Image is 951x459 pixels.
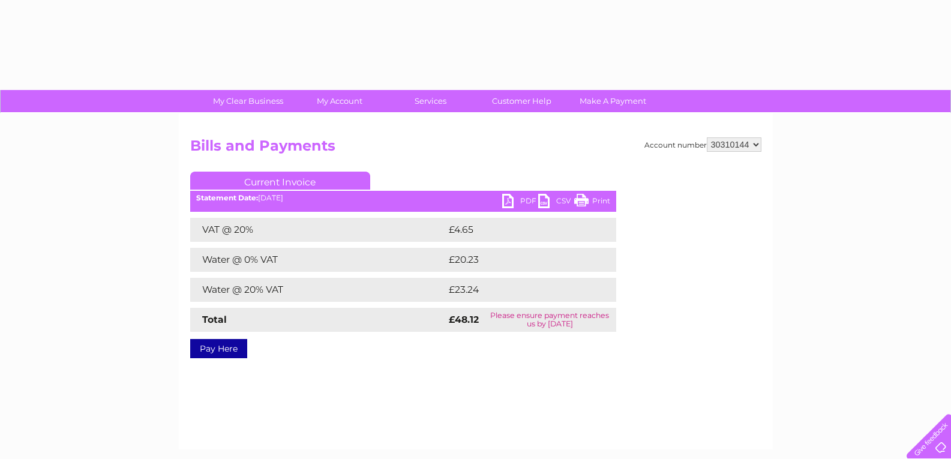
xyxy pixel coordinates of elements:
a: My Clear Business [199,90,298,112]
td: Please ensure payment reaches us by [DATE] [484,308,616,332]
a: PDF [502,194,538,211]
div: Account number [644,137,761,152]
a: Services [381,90,480,112]
a: Pay Here [190,339,247,358]
strong: £48.12 [449,314,479,325]
td: Water @ 0% VAT [190,248,446,272]
td: £23.24 [446,278,592,302]
strong: Total [202,314,227,325]
b: Statement Date: [196,193,258,202]
a: Current Invoice [190,172,370,190]
a: Customer Help [472,90,571,112]
a: Print [574,194,610,211]
div: [DATE] [190,194,616,202]
td: £4.65 [446,218,588,242]
td: Water @ 20% VAT [190,278,446,302]
a: Make A Payment [563,90,662,112]
a: CSV [538,194,574,211]
h2: Bills and Payments [190,137,761,160]
a: My Account [290,90,389,112]
td: £20.23 [446,248,592,272]
td: VAT @ 20% [190,218,446,242]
